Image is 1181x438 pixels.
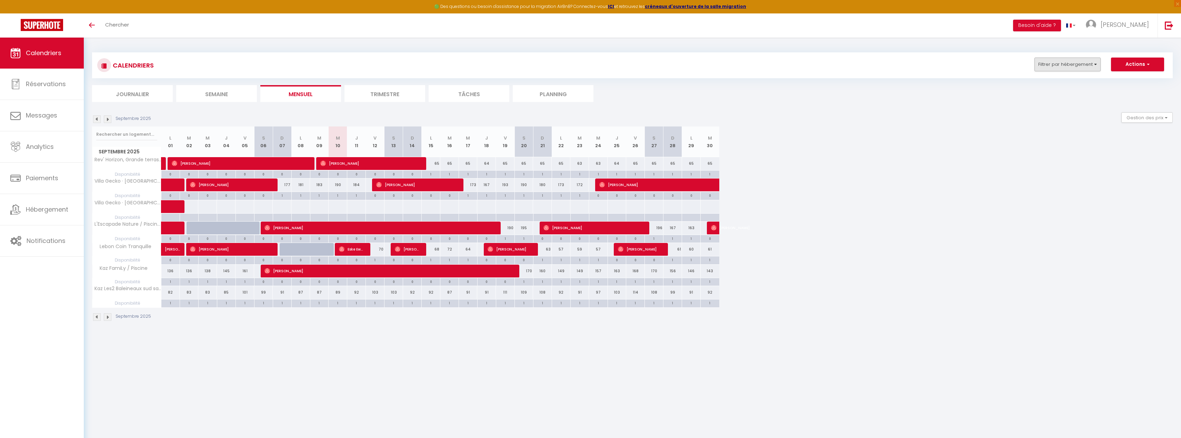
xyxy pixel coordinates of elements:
[329,256,347,263] div: 0
[477,126,496,157] th: 18
[663,265,682,277] div: 156
[310,171,329,177] div: 0
[161,243,180,256] a: [PERSON_NAME]
[477,179,496,191] div: 167
[571,256,589,263] div: 1
[254,126,273,157] th: 06
[93,157,162,162] span: Rev' Horizon, Grande terrasse, Vue mer et montagne
[701,192,719,198] div: 0
[366,171,384,177] div: 0
[496,192,514,198] div: 1
[366,243,384,256] div: 70
[478,235,496,242] div: 0
[663,192,682,198] div: 0
[384,235,403,242] div: 0
[701,235,719,242] div: 0
[199,171,217,177] div: 0
[161,171,180,177] div: 0
[478,192,496,198] div: 1
[690,135,692,141] abbr: L
[100,13,134,38] a: Chercher
[291,126,310,157] th: 08
[440,192,459,198] div: 0
[440,235,459,242] div: 0
[459,171,477,177] div: 1
[310,126,329,157] th: 09
[92,235,161,243] span: Disponibilité
[478,256,496,263] div: 0
[273,126,291,157] th: 07
[682,171,700,177] div: 1
[515,192,533,198] div: 1
[459,235,477,242] div: 0
[92,214,161,221] span: Disponibilité
[273,192,291,198] div: 1
[199,256,217,263] div: 0
[26,49,61,57] span: Calendriers
[429,85,509,102] li: Tâches
[116,115,151,122] p: Septembre 2025
[264,221,494,234] span: [PERSON_NAME]
[711,221,854,234] span: [PERSON_NAME]
[347,256,366,263] div: 0
[589,243,608,256] div: 57
[403,192,421,198] div: 0
[422,126,440,157] th: 15
[608,192,626,198] div: 0
[161,235,180,242] div: 0
[187,135,191,141] abbr: M
[93,243,153,251] span: Lebon Coin Tranquille
[1086,20,1096,30] img: ...
[682,222,701,234] div: 163
[384,126,403,157] th: 13
[243,135,247,141] abbr: V
[329,179,347,191] div: 190
[533,126,552,157] th: 21
[336,135,340,141] abbr: M
[496,235,514,242] div: 1
[291,179,310,191] div: 181
[552,192,570,198] div: 1
[403,256,421,263] div: 0
[645,171,663,177] div: 1
[199,235,217,242] div: 0
[180,235,198,242] div: 0
[355,135,358,141] abbr: J
[280,135,284,141] abbr: D
[682,243,701,256] div: 60
[682,256,700,263] div: 1
[552,126,570,157] th: 22
[496,171,514,177] div: 1
[533,256,552,263] div: 1
[515,171,533,177] div: 1
[496,157,514,170] div: 65
[339,243,364,256] span: Eske Ewen
[161,192,180,198] div: 0
[645,3,746,9] a: créneaux d'ouverture de la salle migration
[395,243,420,256] span: [PERSON_NAME]
[165,239,181,252] span: [PERSON_NAME]
[626,265,645,277] div: 168
[347,235,366,242] div: 0
[663,235,682,242] div: 1
[485,135,488,141] abbr: J
[478,171,496,177] div: 1
[403,171,421,177] div: 0
[477,157,496,170] div: 64
[608,171,626,177] div: 1
[533,265,552,277] div: 160
[254,171,273,177] div: 0
[422,192,440,198] div: 0
[701,157,719,170] div: 65
[176,85,257,102] li: Semaine
[384,171,403,177] div: 0
[663,222,682,234] div: 167
[440,256,459,263] div: 1
[317,135,321,141] abbr: M
[589,256,608,263] div: 1
[292,171,310,177] div: 0
[93,200,162,205] span: Villa Gecko · [GEOGRAPHIC_DATA], [GEOGRAPHIC_DATA], [GEOGRAPHIC_DATA], Vue mer et montagne
[645,265,663,277] div: 170
[708,135,712,141] abbr: M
